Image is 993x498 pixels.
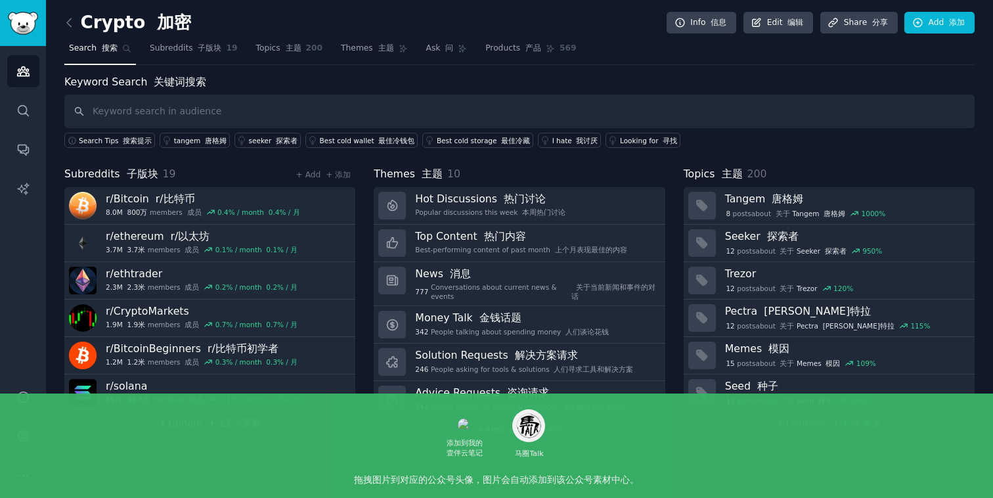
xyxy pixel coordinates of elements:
a: Topics 主题200 [252,38,328,65]
font: 3.7米 [127,246,145,254]
div: members [106,245,298,254]
font: 种子 [757,380,778,392]
font: 探索者 [276,137,298,145]
div: I hate [552,136,598,145]
font: 产品 [525,43,541,53]
span: 1.9M [106,320,145,329]
div: post s about [725,283,854,294]
div: 0.1 % / month [215,245,298,254]
font: 0.7% / 月 [266,321,298,328]
a: Advice Requests 咨询请求243People asking for advice & resources 寻求建议和资源的人 [374,381,665,419]
font: 解决方案请求 [515,349,578,361]
div: post s about [725,208,887,219]
span: 569 [560,43,577,55]
font: 探索者 [767,230,799,242]
font: 本周热门讨论 [522,208,565,216]
font: 关于 [780,247,794,255]
img: ethtrader [69,267,97,294]
h3: r/ CryptoMarkets [106,304,298,318]
h3: Solution Requests [415,348,633,362]
font: 主题 [378,43,394,53]
font: 主题 [422,168,443,180]
div: 120 % [833,284,853,293]
a: Hot Discussions 热门讨论Popular discussions this week 本周热门讨论 [374,187,665,225]
h3: Trezor [725,267,965,281]
span: Search Tips [79,136,152,145]
font: 成员 [185,246,199,254]
a: r/solana457k 45.7万members 成员2.1% / month 2.1% /月 [64,374,355,412]
font: 关于当前新闻和事件的对话 [571,283,655,300]
a: Products 产品569 [481,38,581,65]
h3: Top Content [415,229,627,243]
span: Topics [684,166,743,183]
div: Popular discussions this week [415,208,565,217]
a: I hate 我讨厌 [538,133,601,148]
div: 0.4 % / month [217,208,300,217]
a: Seeker 探索者12postsabout 关于Seeker 探索者950% [684,225,975,262]
span: Trezor [797,284,818,293]
font: 0.3% / 月 [266,358,298,366]
div: members [106,208,300,217]
span: 15 [726,359,734,368]
img: BitcoinBeginners [69,342,97,369]
div: Conversations about current news & events [415,283,655,301]
font: 唐格姆 [772,192,803,205]
span: Topics [256,43,301,55]
font: 人们寻求工具和解决方案 [554,365,633,373]
font: r/比特币初学者 [208,342,278,355]
font: 编辑 [787,18,803,27]
font: r/比特币 [156,192,195,205]
font: 0.1% / 月 [266,246,298,254]
a: Top Content 热门内容Best-performing content of past month 上个月表现最佳的内容 [374,225,665,262]
a: Edit 编辑 [743,12,814,34]
span: 12 [726,246,734,256]
a: Info 信息 [667,12,736,34]
font: 成员 [185,321,199,328]
div: members [106,283,298,292]
font: 关键词搜索 [154,76,206,88]
img: GummySearch logo [8,12,38,35]
font: 信息 [711,18,726,27]
a: r/CryptoMarkets1.9M 1.9米members 成员0.7% / month 0.7% / 月 [64,300,355,337]
div: members [106,357,298,367]
font: 关于 [780,322,794,330]
a: Share 分享 [820,12,898,34]
a: Solution Requests 解决方案请求246People asking for tools & solutions 人们寻求工具和解决方案 [374,344,665,381]
span: Themes [374,166,443,183]
font: 800万 [127,208,147,216]
span: Subreddits [64,166,158,183]
span: Themes [341,43,393,55]
h3: Seed [725,379,965,393]
h3: Advice Requests [415,386,627,399]
span: Memes [797,359,840,368]
img: ethereum [69,229,97,257]
img: CryptoMarkets [69,304,97,332]
span: 3.7M [106,245,145,254]
label: Keyword Search [64,76,206,88]
a: r/ethtrader2.3M 2.3米members 成员0.2% / month 0.2% / 月 [64,262,355,300]
span: 342 [415,327,428,336]
font: 1.2米 [127,358,145,366]
font: 子版块 [198,43,221,53]
a: seeker 探索者 [234,133,301,148]
span: 8 [726,209,730,218]
font: 咨询请求 [507,386,549,399]
font: 主题 [722,168,743,180]
div: seeker [249,136,298,145]
a: Search 搜索 [64,38,136,65]
font: 模因 [768,342,789,355]
font: [PERSON_NAME]特拉 [764,305,871,317]
div: People asking for tools & solutions [415,365,633,374]
a: News 消息777Conversations about current news & events 关于当前新闻和事件的对话 [374,262,665,307]
a: Subreddits 子版块19 [145,38,242,65]
img: solana [69,379,97,407]
h3: Pectra [725,304,965,318]
font: 上个月表现最佳的内容 [555,246,627,254]
span: Seeker [797,246,847,256]
div: People talking about spending money [415,327,609,336]
a: Best cold wallet 最佳冷钱包 [305,133,418,148]
font: 成员 [185,283,199,291]
font: 我讨厌 [576,137,598,145]
span: Subreddits [150,43,222,55]
font: 热门讨论 [504,192,546,205]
